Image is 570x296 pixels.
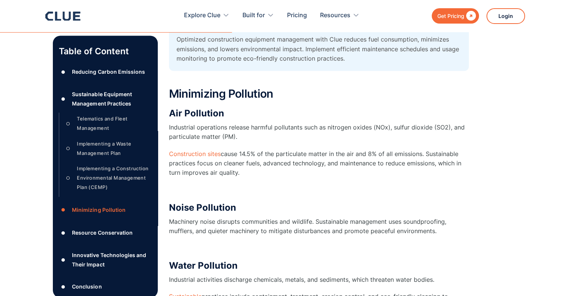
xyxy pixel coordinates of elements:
div: Conclusion [72,282,102,291]
p: Industrial activities discharge chemicals, metals, and sediments, which threaten water bodies. [169,275,469,284]
h3: Air Pollution [169,107,469,119]
div: Explore Clue [184,4,229,27]
a: Construction sites [169,150,221,157]
h3: Water Pollution [169,260,469,271]
div: ● [59,204,68,216]
a: ○Telematics and Fleet Management [64,114,152,133]
a: Login [486,8,525,24]
p: Table of Content [59,45,152,57]
div: Sustainable Equipment Management Practices [72,89,151,108]
div: Resources [320,4,359,27]
div: Explore Clue [184,4,220,27]
div: Telematics and Fleet Management [77,114,151,133]
a: ●Sustainable Equipment Management Practices [59,89,152,108]
p: Machinery noise disrupts communities and wildlife. Sustainable management uses soundproofing, muf... [169,217,469,235]
div: Implementing a Waste Management Plan [77,139,151,158]
div: Get Pricing [437,11,464,21]
p: ‍ [169,184,469,194]
div: ● [59,227,68,238]
p: Optimized construction equipment management with Clue reduces fuel consumption, minimizes emissio... [177,35,461,63]
div: Innovative Technologies and Their Impact [72,250,151,269]
h3: Noise Pollution [169,202,469,213]
p: ‍ [169,71,469,80]
div: ○ [64,143,73,154]
a: ○Implementing a Construction Environmental Management Plan (CEMP) [64,164,152,192]
div: ○ [64,118,73,129]
p: Industrial operations release harmful pollutants such as nitrogen oxides (NOx), sulfur dioxide (S... [169,122,469,141]
a: ●Innovative Technologies and Their Impact [59,250,152,269]
div: Minimizing Pollution [72,205,125,214]
div: ● [59,93,68,104]
h2: Minimizing Pollution [169,88,469,100]
div: ○ [64,173,73,184]
div: Built for [242,4,274,27]
a: ●Minimizing Pollution [59,204,152,216]
a: ○Implementing a Waste Management Plan [64,139,152,158]
a: Get Pricing [432,8,479,24]
div: ● [59,254,68,265]
div: Reducing Carbon Emissions [72,67,145,76]
a: ●Resource Conservation [59,227,152,238]
div: Implementing a Construction Environmental Management Plan (CEMP) [77,164,151,192]
a: ●Conclusion [59,281,152,292]
p: cause 14.5% of the particulate matter in the air and 8% of all emissions. Sustainable practices f... [169,149,469,177]
div: Built for [242,4,265,27]
div: ● [59,66,68,77]
div: ● [59,281,68,292]
div: Resource Conservation [72,228,132,237]
div:  [464,11,476,21]
a: Pricing [287,4,307,27]
a: ●Reducing Carbon Emissions [59,66,152,77]
p: ‍ [169,243,469,252]
div: Resources [320,4,350,27]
